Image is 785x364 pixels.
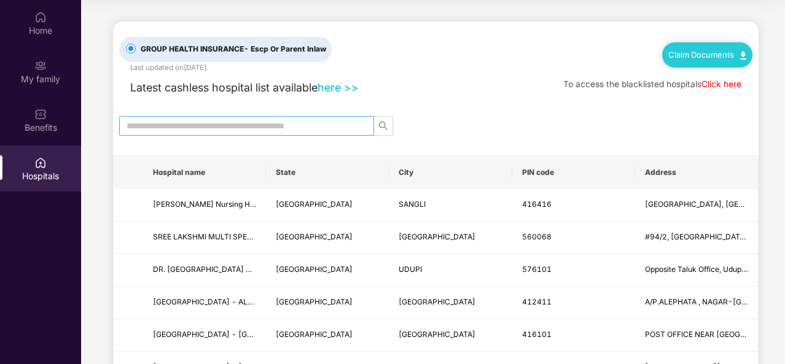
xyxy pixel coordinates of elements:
span: Hospital name [153,168,256,177]
td: #94/2, Near Hongasandra Bus Stop, Begur Main Road, 8900080424005 Medilife Diagnostic [635,222,758,254]
span: [PERSON_NAME] Nursing Home - [GEOGRAPHIC_DATA] [153,199,351,209]
img: svg+xml;base64,PHN2ZyBpZD0iSG9zcGl0YWxzIiB4bWxucz0iaHR0cDovL3d3dy53My5vcmcvMjAwMC9zdmciIHdpZHRoPS... [34,157,47,169]
span: Opposite Taluk Office, Udupi - 576101 [645,265,781,274]
a: Click here [701,79,741,89]
th: City [389,156,512,189]
td: A/P.ALEPHATA , NAGAR-KALYAN HIGHWAY,BACK SIDE ALEPHATA BUS STAND,TAL-JUNNAR DIST-PUNE - 412411 [635,287,758,319]
img: svg+xml;base64,PHN2ZyB3aWR0aD0iMjAiIGhlaWdodD0iMjAiIHZpZXdCb3g9IjAgMCAyMCAyMCIgZmlsbD0ibm9uZSIgeG... [34,60,47,72]
span: SREE LAKSHMI MULTI SPECIALITY HOSPITAL - [GEOGRAPHIC_DATA] [153,232,399,241]
a: Claim Documents [668,50,746,60]
th: State [266,156,389,189]
span: - Escp Or Parent Inlaw [244,44,326,53]
span: 576101 [522,265,552,274]
td: MAHESH MEMORIAL HOSPITAL - ALEPHATA [143,287,266,319]
th: Address [635,156,758,189]
td: SANGLI [389,189,512,222]
td: MAHARASHTRA [266,287,389,319]
span: 416101 [522,330,552,339]
span: 560068 [522,232,552,241]
th: Hospital name [143,156,266,189]
td: UDUPI [389,254,512,287]
td: MAHARASHTRA [266,189,389,222]
span: SANGLI [399,199,426,209]
span: [GEOGRAPHIC_DATA] - [GEOGRAPHIC_DATA] [153,330,315,339]
span: [GEOGRAPHIC_DATA] [276,297,353,306]
span: [GEOGRAPHIC_DATA] [276,199,353,209]
td: Gulmohar colony, South Shivaji Nagar, [635,189,758,222]
span: Latest cashless hospital list available [130,81,318,94]
span: [GEOGRAPHIC_DATA] - ALEPHATA [153,297,276,306]
span: [GEOGRAPHIC_DATA] [276,330,353,339]
td: BANGALORE [389,222,512,254]
td: Opposite Taluk Office, Udupi - 576101 [635,254,758,287]
img: svg+xml;base64,PHN2ZyB4bWxucz0iaHR0cDovL3d3dy53My5vcmcvMjAwMC9zdmciIHdpZHRoPSIxMC40IiBoZWlnaHQ9Ij... [740,52,746,60]
span: [GEOGRAPHIC_DATA] [399,330,475,339]
span: UDUPI [399,265,422,274]
span: Address [645,168,748,177]
td: MAHARASHTRA [266,319,389,352]
span: DR. [GEOGRAPHIC_DATA] - [GEOGRAPHIC_DATA] [153,265,329,274]
span: [GEOGRAPHIC_DATA] [399,232,475,241]
td: KARNATAKA [266,222,389,254]
td: PUNE [389,287,512,319]
div: Last updated on [DATE] . [130,62,208,73]
img: svg+xml;base64,PHN2ZyBpZD0iSG9tZSIgeG1sbnM9Imh0dHA6Ly93d3cudzMub3JnLzIwMDAvc3ZnIiB3aWR0aD0iMjAiIG... [34,11,47,23]
td: KARNATAKA [266,254,389,287]
td: DR. TMA PAI HOSPITAL - UDUPI [143,254,266,287]
td: SREE LAKSHMI MULTI SPECIALITY HOSPITAL - BANGALORE [143,222,266,254]
span: To access the blacklisted hospitals [563,79,701,89]
td: JAYSINGPUR [389,319,512,352]
td: POST OFFICE NEAR JAYSINGUR, [635,319,758,352]
span: search [374,121,392,131]
span: 412411 [522,297,552,306]
button: search [373,116,393,136]
span: [GEOGRAPHIC_DATA] [276,232,353,241]
td: Nayantara Nursing Home - Sangli [143,189,266,222]
th: PIN code [512,156,635,189]
img: svg+xml;base64,PHN2ZyBpZD0iQmVuZWZpdHMiIHhtbG5zPSJodHRwOi8vd3d3LnczLm9yZy8yMDAwL3N2ZyIgd2lkdGg9Ij... [34,108,47,120]
span: [GEOGRAPHIC_DATA] [276,265,353,274]
a: here >> [318,81,359,94]
span: [GEOGRAPHIC_DATA] [399,297,475,306]
td: SHREE HOSPITAL - JAYSINGPUR [143,319,266,352]
span: GROUP HEALTH INSURANCE [136,44,331,55]
span: 416416 [522,199,552,209]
